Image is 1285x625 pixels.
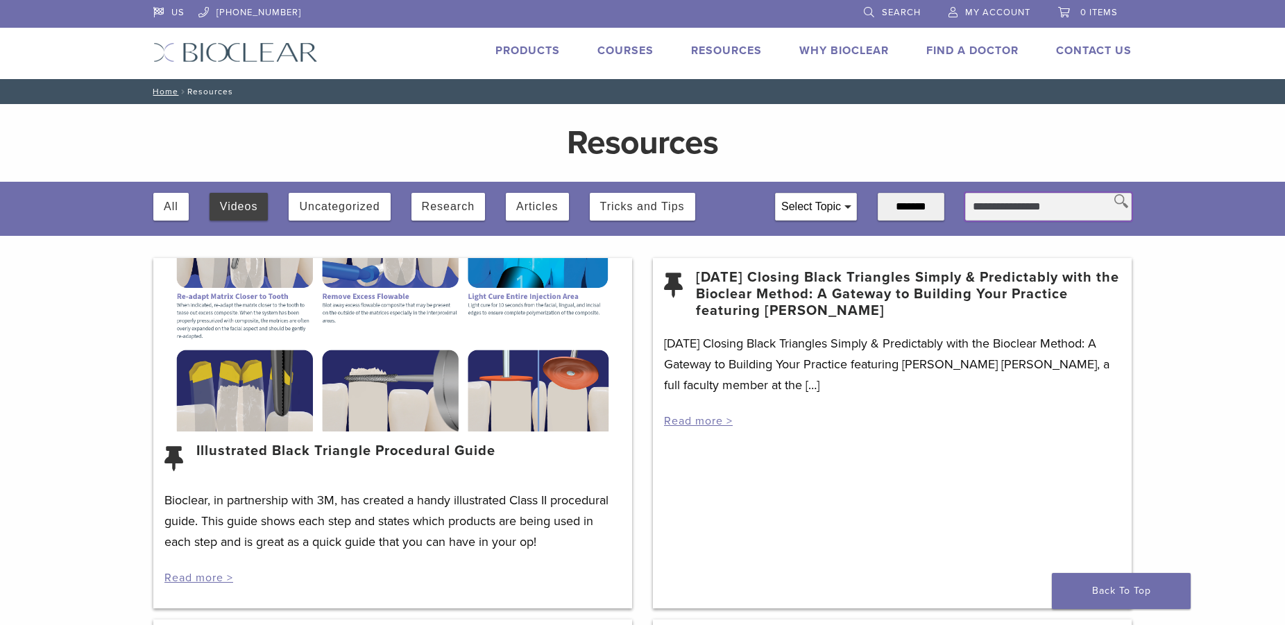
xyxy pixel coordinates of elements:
img: Bioclear [153,42,318,62]
a: Home [148,87,178,96]
a: Courses [597,44,654,58]
nav: Resources [143,79,1142,104]
button: Research [422,193,475,221]
a: Find A Doctor [926,44,1019,58]
p: [DATE] Closing Black Triangles Simply & Predictably with the Bioclear Method: A Gateway to Buildi... [664,333,1121,395]
a: Why Bioclear [799,44,889,58]
button: Articles [516,193,558,221]
a: Resources [691,44,762,58]
a: Read more > [664,414,733,428]
span: My Account [965,7,1030,18]
button: Tricks and Tips [600,193,685,221]
a: [DATE] Closing Black Triangles Simply & Predictably with the Bioclear Method: A Gateway to Buildi... [696,269,1121,319]
button: All [164,193,178,221]
span: Search [882,7,921,18]
a: Illustrated Black Triangle Procedural Guide [196,443,495,476]
button: Videos [220,193,258,221]
a: Products [495,44,560,58]
span: / [178,88,187,95]
h1: Resources [320,126,965,160]
a: Read more > [164,571,233,585]
a: Contact Us [1056,44,1132,58]
p: Bioclear, in partnership with 3M, has created a handy illustrated Class II procedural guide. This... [164,490,621,552]
button: Uncategorized [299,193,380,221]
a: Back To Top [1052,573,1191,609]
span: 0 items [1080,7,1118,18]
div: Select Topic [776,194,856,220]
